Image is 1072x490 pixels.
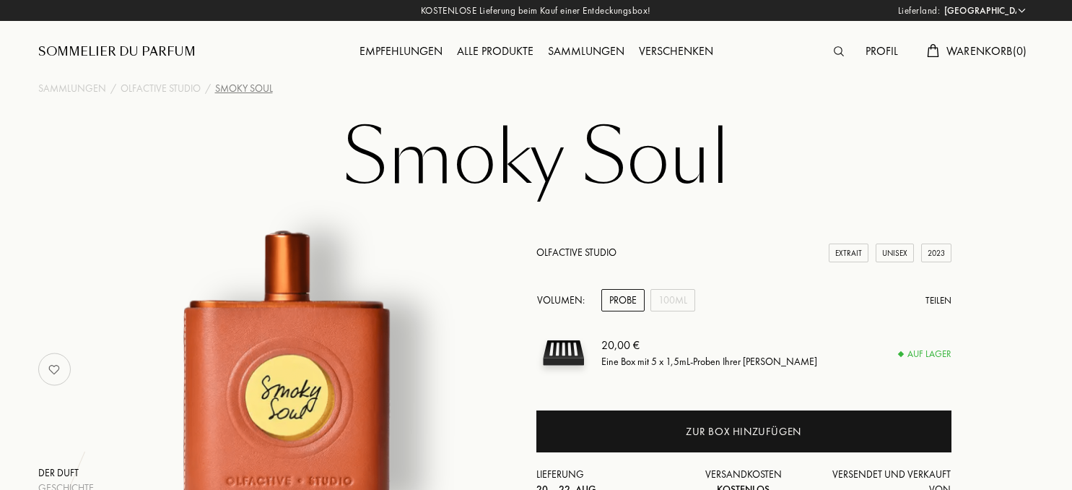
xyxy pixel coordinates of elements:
[925,293,951,308] div: Teilen
[829,244,868,263] div: Extrait
[110,81,116,96] div: /
[601,337,817,354] div: 20,00 €
[876,244,914,263] div: Unisex
[352,43,450,61] div: Empfehlungen
[858,43,905,59] a: Profil
[601,289,645,311] div: Probe
[38,43,196,61] a: Sommelier du Parfum
[899,347,951,361] div: Auf Lager
[898,4,941,18] span: Lieferland:
[921,244,951,263] div: 2023
[215,81,273,96] div: Smoky Soul
[946,43,1027,59] span: Warenkorb ( 0 )
[632,43,720,59] a: Verschenken
[38,81,106,96] a: Sammlungen
[40,355,69,384] img: no_like_p.png
[536,326,591,380] img: sample box
[632,43,720,61] div: Verschenken
[38,465,94,481] div: Der Duft
[834,46,844,56] img: search_icn.svg
[541,43,632,61] div: Sammlungen
[175,119,897,198] h1: Smoky Soul
[858,43,905,61] div: Profil
[121,81,201,96] a: Olfactive Studio
[205,81,211,96] div: /
[686,424,801,440] div: Zur Box hinzufügen
[352,43,450,59] a: Empfehlungen
[927,44,938,57] img: cart.svg
[536,246,616,259] a: Olfactive Studio
[601,354,817,369] div: Eine Box mit 5 x 1,5mL-Proben Ihrer [PERSON_NAME]
[450,43,541,59] a: Alle Produkte
[1016,5,1027,16] img: arrow_w.png
[450,43,541,61] div: Alle Produkte
[536,289,593,311] div: Volumen:
[650,289,695,311] div: 100mL
[541,43,632,59] a: Sammlungen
